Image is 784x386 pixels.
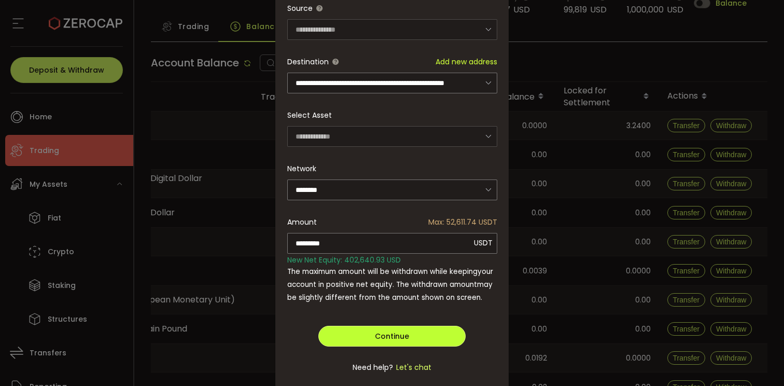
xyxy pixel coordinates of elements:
label: Select Asset [287,110,332,120]
span: Let's chat [393,362,431,373]
span: Need help? [353,362,393,373]
button: Continue [318,326,466,347]
span: may be slightly different from the amount shown on screen. [287,280,493,302]
span: USDT [474,238,493,248]
iframe: Chat Widget [732,336,784,386]
span: New Net Equity: 402,640.93 USD [287,255,401,265]
label: Network [287,163,316,174]
span: Add new address [436,57,497,67]
span: Amount [287,212,317,232]
span: The maximum amount will be withdrawn while keeping [287,267,478,277]
span: your account in positive net equity. The withdrawn amount [287,267,493,289]
span: Continue [375,331,409,341]
span: Max: 52,611.74 USDT [428,212,497,232]
span: Destination [287,57,329,67]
